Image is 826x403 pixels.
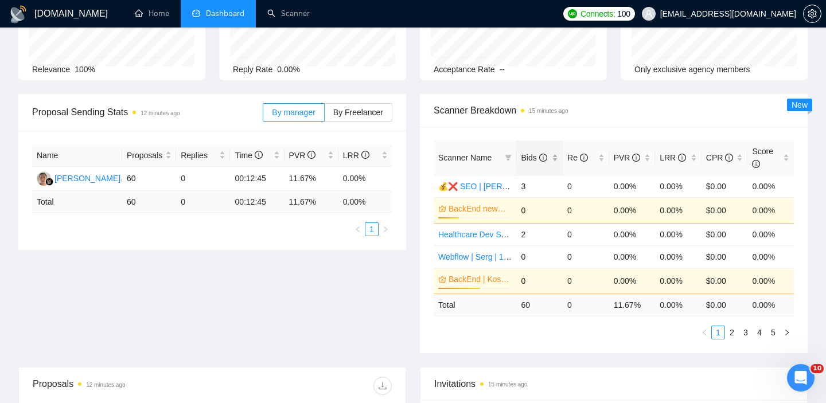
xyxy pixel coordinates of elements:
[655,294,702,316] td: 0.00 %
[502,149,514,166] span: filter
[438,182,576,191] a: 💰❌ SEO | [PERSON_NAME] | 20.11
[272,108,315,117] span: By manager
[726,326,738,339] a: 2
[438,205,446,213] span: crown
[655,197,702,223] td: 0.00%
[725,154,733,162] span: info-circle
[333,108,383,117] span: By Freelancer
[307,151,315,159] span: info-circle
[617,7,630,20] span: 100
[702,197,748,223] td: $0.00
[792,100,808,109] span: New
[529,108,568,114] time: 15 minutes ago
[784,329,790,336] span: right
[289,151,316,160] span: PVR
[379,222,392,236] button: right
[780,326,794,339] button: right
[803,9,821,18] a: setting
[127,149,163,162] span: Proposals
[516,175,563,197] td: 3
[804,9,821,18] span: setting
[706,153,733,162] span: CPR
[338,191,392,213] td: 0.00 %
[505,154,512,161] span: filter
[753,326,766,339] a: 4
[343,151,369,160] span: LRR
[702,294,748,316] td: $ 0.00
[539,154,547,162] span: info-circle
[614,153,641,162] span: PVR
[365,223,378,236] a: 1
[702,268,748,294] td: $0.00
[500,65,505,74] span: --
[634,65,750,74] span: Only exclusive agency members
[373,377,392,395] button: download
[338,167,392,191] td: 0.00%
[702,223,748,245] td: $0.00
[9,5,28,24] img: logo
[711,326,725,339] li: 1
[655,268,702,294] td: 0.00%
[382,226,389,233] span: right
[747,245,794,268] td: 0.00%
[747,197,794,223] td: 0.00%
[698,326,711,339] button: left
[141,110,180,116] time: 12 minutes ago
[580,154,588,162] span: info-circle
[645,10,653,18] span: user
[811,364,824,373] span: 10
[725,326,739,339] li: 2
[365,222,379,236] li: 1
[701,329,708,336] span: left
[803,5,821,23] button: setting
[449,202,509,215] a: BackEnd newbies + 💰❌ | Kos | 06.05
[568,9,577,18] img: upwork-logo.png
[192,9,200,17] span: dashboard
[351,222,365,236] li: Previous Page
[277,65,300,74] span: 0.00%
[438,153,492,162] span: Scanner Name
[75,65,95,74] span: 100%
[122,167,176,191] td: 60
[45,178,53,186] img: gigradar-bm.png
[434,377,793,391] span: Invitations
[739,326,753,339] li: 3
[206,9,244,18] span: Dashboard
[516,268,563,294] td: 0
[516,245,563,268] td: 0
[176,144,230,167] th: Replies
[563,294,609,316] td: 0
[609,245,656,268] td: 0.00%
[285,191,338,213] td: 11.67 %
[37,171,51,186] img: JS
[33,377,212,395] div: Proposals
[449,273,509,285] a: BackEnd | Kos | 06.05
[580,7,615,20] span: Connects:
[54,172,120,185] div: [PERSON_NAME]
[563,245,609,268] td: 0
[787,364,815,392] iframe: Intercom live chat
[563,175,609,197] td: 0
[678,154,686,162] span: info-circle
[86,382,125,388] time: 12 minutes ago
[752,147,773,169] span: Score
[361,151,369,159] span: info-circle
[739,326,752,339] a: 3
[122,191,176,213] td: 60
[32,191,122,213] td: Total
[609,268,656,294] td: 0.00%
[609,223,656,245] td: 0.00%
[37,173,120,182] a: JS[PERSON_NAME]
[660,153,686,162] span: LRR
[632,154,640,162] span: info-circle
[698,326,711,339] li: Previous Page
[655,223,702,245] td: 0.00%
[516,294,563,316] td: 60
[181,149,217,162] span: Replies
[753,326,766,339] li: 4
[516,197,563,223] td: 0
[747,175,794,197] td: 0.00%
[521,153,547,162] span: Bids
[176,191,230,213] td: 0
[609,197,656,223] td: 0.00%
